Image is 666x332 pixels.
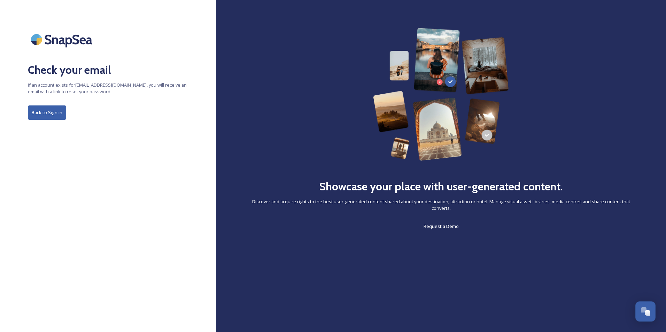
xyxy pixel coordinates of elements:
[28,62,188,78] h2: Check your email
[373,28,509,161] img: 63b42ca75bacad526042e722_Group%20154-p-800.png
[28,105,188,120] a: Back to Sign in
[28,28,98,51] img: SnapSea Logo
[319,178,563,195] h2: Showcase your place with user-generated content.
[424,223,459,229] span: Request a Demo
[424,222,459,230] a: Request a Demo
[244,198,638,212] span: Discover and acquire rights to the best user-generated content shared about your destination, att...
[28,82,188,95] span: If an account exists for [EMAIL_ADDRESS][DOMAIN_NAME] , you will receive an email with a link to ...
[635,301,656,322] button: Open Chat
[28,105,66,120] button: Back to Sign in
